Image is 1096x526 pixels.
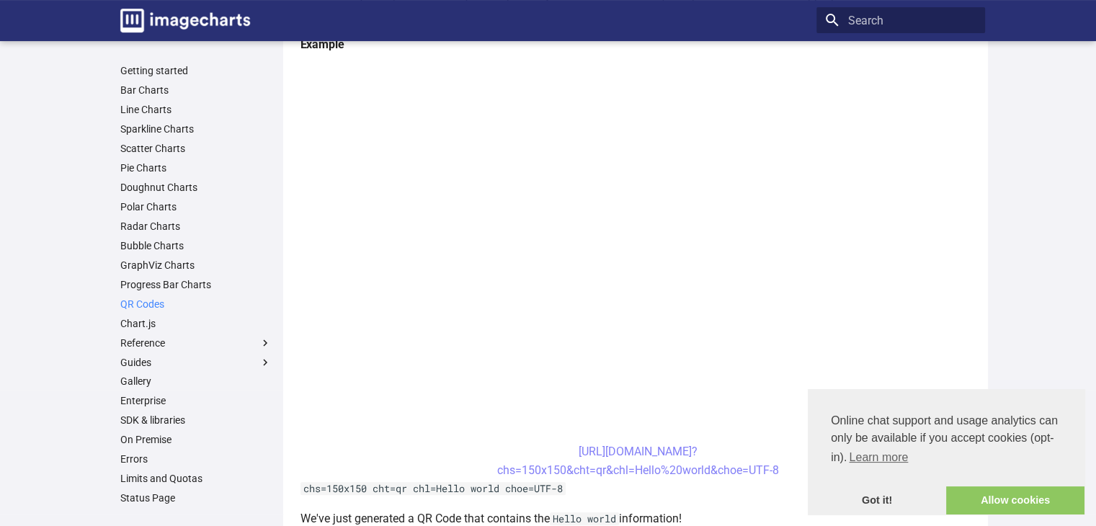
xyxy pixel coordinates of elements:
a: dismiss cookie message [808,486,946,515]
code: chs=150x150 cht=qr chl=Hello world choe=UTF-8 [300,482,566,495]
a: Image-Charts documentation [115,3,256,38]
a: Getting started [120,64,272,77]
a: QR Codes [120,298,272,311]
a: SDK & libraries [120,414,272,427]
span: Online chat support and usage analytics can only be available if you accept cookies (opt-in). [831,412,1061,468]
a: Gallery [120,375,272,388]
a: [URL][DOMAIN_NAME]?chs=150x150&cht=qr&chl=Hello%20world&choe=UTF-8 [497,445,779,477]
a: Bar Charts [120,84,272,97]
a: Line Charts [120,103,272,116]
a: Chart.js [120,317,272,330]
a: Errors [120,453,272,465]
div: cookieconsent [808,389,1084,514]
label: Reference [120,336,272,349]
a: Status Page [120,491,272,504]
img: logo [120,9,250,32]
label: Guides [120,356,272,369]
a: Limits and Quotas [120,472,272,485]
a: Sparkline Charts [120,122,272,135]
a: Bubble Charts [120,239,272,252]
a: Radar Charts [120,220,272,233]
code: Hello world [550,512,619,525]
a: Enterprise [120,394,272,407]
a: Polar Charts [120,200,272,213]
a: Progress Bar Charts [120,278,272,291]
a: On Premise [120,433,272,446]
input: Search [816,7,985,33]
a: Doughnut Charts [120,181,272,194]
a: Scatter Charts [120,142,272,155]
a: GraphViz Charts [120,259,272,272]
a: Pie Charts [120,161,272,174]
a: learn more about cookies [847,447,910,468]
a: allow cookies [946,486,1084,515]
h4: Example [300,35,976,54]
